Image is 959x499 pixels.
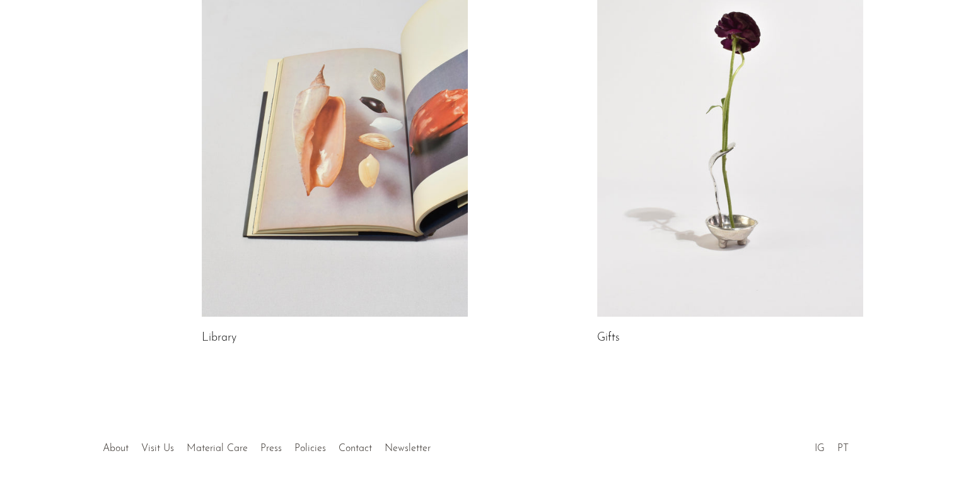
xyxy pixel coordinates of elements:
ul: Quick links [96,433,437,457]
a: Policies [294,443,326,454]
a: Contact [339,443,372,454]
a: Gifts [597,332,620,344]
a: PT [837,443,849,454]
a: Press [260,443,282,454]
a: Visit Us [141,443,174,454]
a: About [103,443,129,454]
ul: Social Medias [808,433,855,457]
a: Library [202,332,236,344]
a: Material Care [187,443,248,454]
a: IG [815,443,825,454]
